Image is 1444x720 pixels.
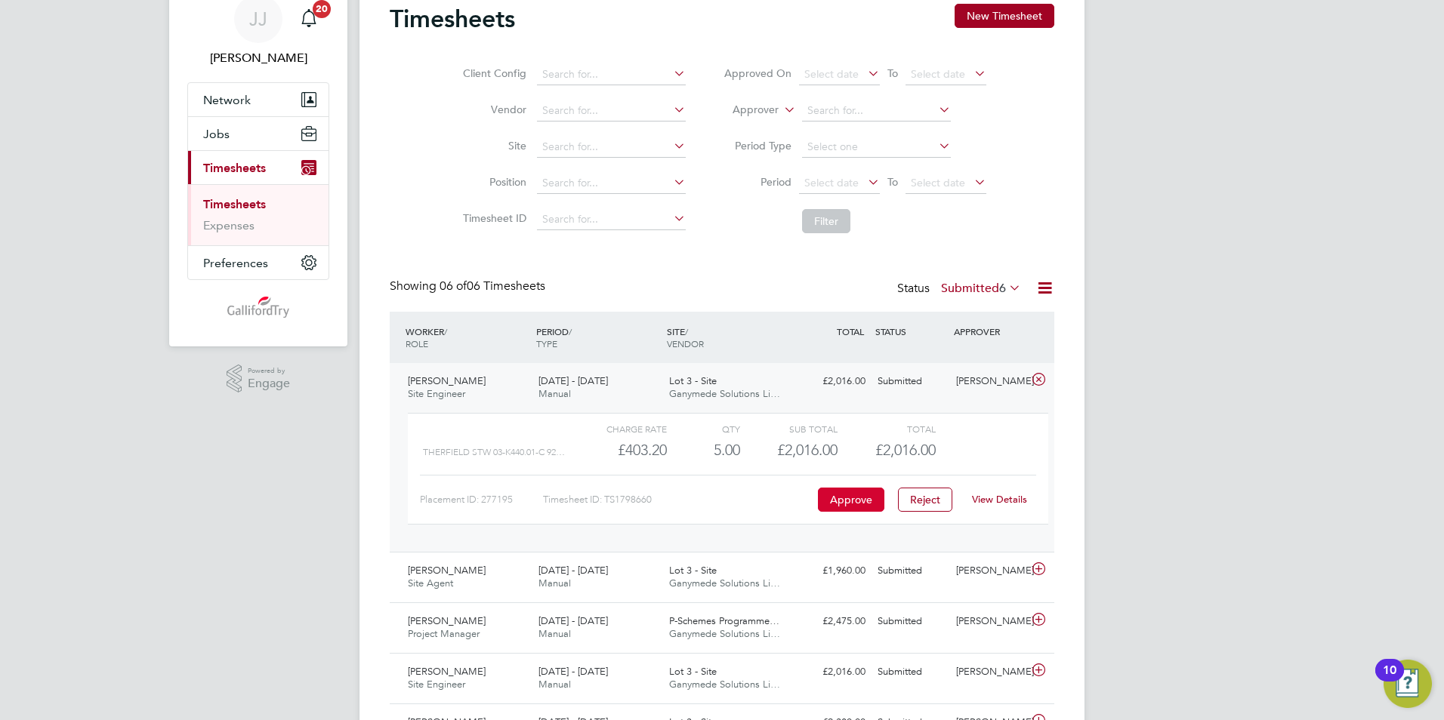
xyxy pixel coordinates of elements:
[532,318,663,357] div: PERIOD
[423,447,565,457] span: Therfield STW 03-K440.01-C 92…
[187,295,329,319] a: Go to home page
[872,609,950,634] div: Submitted
[408,678,465,691] span: Site Engineer
[818,488,884,512] button: Approve
[837,325,864,337] span: TOTAL
[669,614,779,627] span: P-Schemes Programme…
[1383,670,1396,690] div: 10
[1384,660,1432,708] button: Open Resource Center, 10 new notifications
[187,49,329,67] span: Jonathan Jones
[911,67,965,81] span: Select date
[872,318,950,345] div: STATUS
[740,420,838,438] div: Sub Total
[538,678,571,691] span: Manual
[538,627,571,640] span: Manual
[227,365,291,393] a: Powered byEngage
[538,614,608,627] span: [DATE] - [DATE]
[458,139,526,152] label: Site
[440,278,467,294] span: 06 of
[458,175,526,189] label: Position
[569,325,572,337] span: /
[669,665,717,678] span: Lot 3 - Site
[950,558,1029,583] div: [PERSON_NAME]
[203,161,266,175] span: Timesheets
[440,278,545,294] span: 06 Timesheets
[227,295,290,319] img: gallifordtry-logo-retina.png
[188,184,329,245] div: Timesheets
[669,564,717,577] span: Lot 3 - Site
[875,441,936,459] span: £2,016.00
[667,438,740,463] div: 5.00
[955,4,1054,28] button: New Timesheet
[536,337,557,349] span: TYPE
[408,614,486,627] span: [PERSON_NAME]
[740,438,838,463] div: £2,016.00
[667,420,740,438] div: QTY
[390,278,548,294] div: Showing
[538,577,571,589] span: Manual
[669,387,780,400] span: Ganymede Solutions Li…
[667,337,704,349] span: VENDOR
[537,100,686,122] input: Search for...
[203,256,268,270] span: Preferences
[802,100,951,122] input: Search for...
[883,172,903,192] span: To
[883,63,903,83] span: To
[724,175,791,189] label: Period
[950,369,1029,394] div: [PERSON_NAME]
[402,318,532,357] div: WORKER
[537,137,686,158] input: Search for...
[408,374,486,387] span: [PERSON_NAME]
[248,365,290,377] span: Powered by
[408,387,465,400] span: Site Engineer
[793,660,872,685] div: £2,016.00
[724,139,791,152] label: Period Type
[458,66,526,80] label: Client Config
[804,67,859,81] span: Select date
[897,278,1024,300] div: Status
[802,209,850,233] button: Filter
[669,374,717,387] span: Lot 3 - Site
[802,137,951,158] input: Select one
[408,627,480,640] span: Project Manager
[538,665,608,678] span: [DATE] - [DATE]
[663,318,794,357] div: SITE
[188,117,329,150] button: Jobs
[711,103,779,118] label: Approver
[188,83,329,116] button: Network
[685,325,688,337] span: /
[972,493,1027,506] a: View Details
[408,665,486,678] span: [PERSON_NAME]
[408,564,486,577] span: [PERSON_NAME]
[543,488,814,512] div: Timesheet ID: TS1798660
[898,488,952,512] button: Reject
[538,564,608,577] span: [DATE] - [DATE]
[669,678,780,691] span: Ganymede Solutions Li…
[999,281,1006,296] span: 6
[669,577,780,589] span: Ganymede Solutions Li…
[538,387,571,400] span: Manual
[248,377,290,390] span: Engage
[872,369,950,394] div: Submitted
[804,176,859,189] span: Select date
[569,420,667,438] div: Charge rate
[538,374,608,387] span: [DATE] - [DATE]
[724,66,791,80] label: Approved On
[203,127,230,141] span: Jobs
[669,627,780,640] span: Ganymede Solutions Li…
[950,318,1029,345] div: APPROVER
[793,609,872,634] div: £2,475.00
[911,176,965,189] span: Select date
[458,103,526,116] label: Vendor
[188,151,329,184] button: Timesheets
[203,218,255,232] a: Expenses
[793,369,872,394] div: £2,016.00
[950,609,1029,634] div: [PERSON_NAME]
[408,577,453,589] span: Site Agent
[188,246,329,279] button: Preferences
[872,558,950,583] div: Submitted
[444,325,447,337] span: /
[537,64,686,85] input: Search for...
[390,4,515,34] h2: Timesheets
[950,660,1029,685] div: [PERSON_NAME]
